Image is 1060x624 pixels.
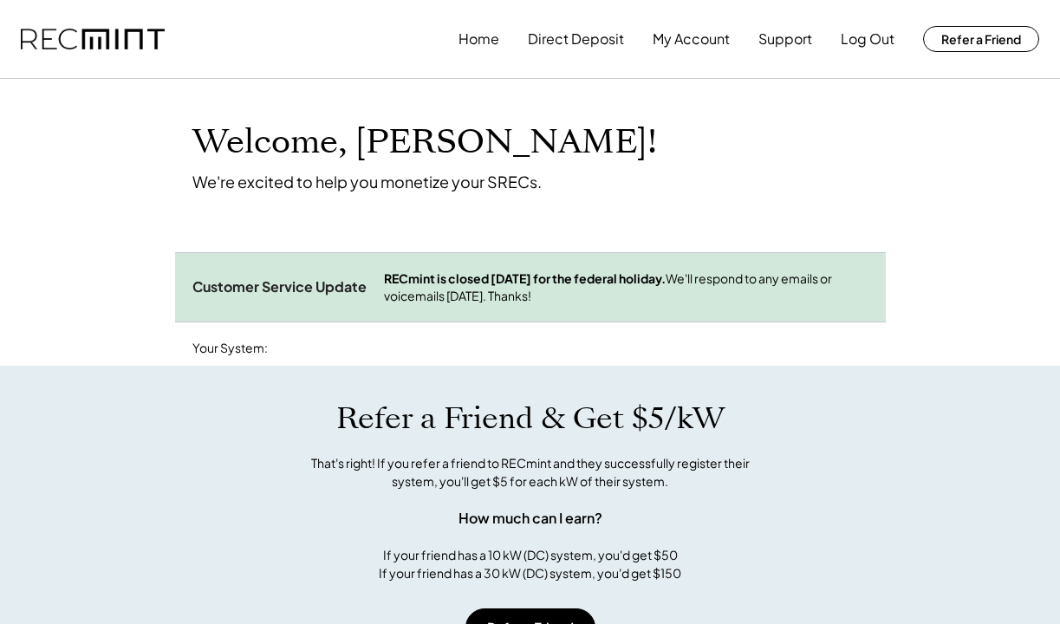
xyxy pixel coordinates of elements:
[458,22,499,56] button: Home
[336,400,725,437] h1: Refer a Friend & Get $5/kW
[653,22,730,56] button: My Account
[384,270,666,286] strong: RECmint is closed [DATE] for the federal holiday.
[528,22,624,56] button: Direct Deposit
[758,22,812,56] button: Support
[923,26,1039,52] button: Refer a Friend
[192,122,657,163] h1: Welcome, [PERSON_NAME]!
[192,340,268,357] div: Your System:
[384,270,868,304] div: We'll respond to any emails or voicemails [DATE]. Thanks!
[841,22,894,56] button: Log Out
[292,454,769,491] div: That's right! If you refer a friend to RECmint and they successfully register their system, you'l...
[192,278,367,296] div: Customer Service Update
[21,29,165,50] img: recmint-logotype%403x.png
[192,172,542,192] div: We're excited to help you monetize your SRECs.
[379,546,681,582] div: If your friend has a 10 kW (DC) system, you'd get $50 If your friend has a 30 kW (DC) system, you...
[458,508,602,529] div: How much can I earn?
